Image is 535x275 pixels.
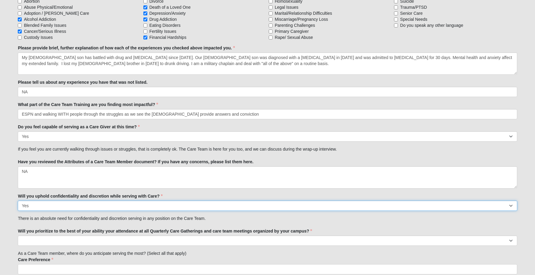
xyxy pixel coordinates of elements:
[18,5,22,9] input: Abuse Physical/Emotional
[269,11,273,15] input: Marital/Relationship Difficulties
[275,10,332,16] span: Marital/Relationship Difficulties
[24,10,89,16] span: Adoption / [PERSON_NAME] Care
[24,16,56,22] span: Alcohol Addiction
[18,30,22,33] input: Cancer/Serious Illness
[269,5,273,9] input: Legal Issues
[275,16,328,22] span: Miscarriage/Pregnancy Loss
[394,23,398,27] input: Do you speak any other language
[143,30,147,33] input: Fertility Issues
[400,16,427,22] span: Special Needs
[143,36,147,39] input: Financial Hardships
[18,193,162,199] label: Will you uphold confidentiality and discretion while serving with Care?
[149,34,186,40] span: Financial Hardships
[143,23,147,27] input: Eating Disorders
[149,10,186,16] span: Depression/Anxiety
[149,28,176,34] span: Fertility Issues
[18,36,22,39] input: Custody Issues
[275,34,313,40] span: Rape/ Sexual Abuse
[394,17,398,21] input: Special Needs
[18,159,253,165] label: Have you reviewed the Attributes of a Care Team Member document? If you have any concerns, please...
[18,11,22,15] input: Adoption / [PERSON_NAME] Care
[18,23,22,27] input: Blended Family Issues
[400,10,423,16] span: Senior Care
[275,4,299,10] span: Legal Issues
[400,22,463,28] span: Do you speak any other language
[143,5,147,9] input: Death of a Loved One
[24,28,66,34] span: Cancer/Serious Illness
[269,36,273,39] input: Rape/ Sexual Abuse
[394,5,398,9] input: Trauma/PTSD
[275,28,309,34] span: Primary Caregiver
[143,17,147,21] input: Drug Addiction
[149,22,181,28] span: Eating Disorders
[143,11,147,15] input: Depression/Anxiety
[18,102,158,108] label: What part of the Care Team Training are you finding most impactful?
[269,30,273,33] input: Primary Caregiver
[24,4,73,10] span: Abuse Physical/Emotional
[18,228,312,234] label: Will you prioritize to the best of your ability your attendance at all Quarterly Care Gatherings ...
[394,11,398,15] input: Senior Care
[24,34,53,40] span: Custody Issues
[18,45,235,51] label: Please provide brief, further explanation of how each of the experiences you checked above impact...
[24,22,66,28] span: Blended Family Issues
[275,22,315,28] span: Parenting Challenges
[18,257,53,263] label: Care Preference
[149,16,177,22] span: Drug Addiction
[400,4,427,10] span: Trauma/PTSD
[269,17,273,21] input: Miscarriage/Pregnancy Loss
[18,17,22,21] input: Alcohol Addiction
[18,124,139,130] label: Do you feel capable of serving as a Care Giver at this time?
[18,79,147,85] label: Please tell us about any experience you have that was not listed.
[269,23,273,27] input: Parenting Challenges
[149,4,191,10] span: Death of a Loved One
